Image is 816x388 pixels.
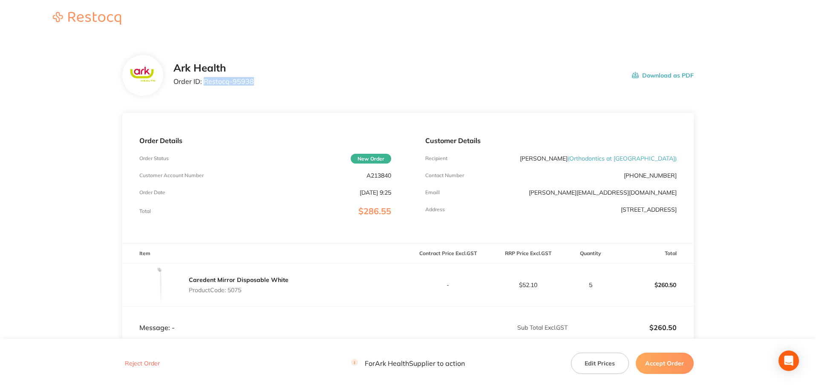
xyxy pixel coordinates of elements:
button: Reject Order [122,360,162,368]
p: [PHONE_NUMBER] [624,172,677,179]
button: Edit Prices [571,353,629,374]
p: Total [139,208,151,214]
p: Order ID: Restocq- 95938 [173,78,254,85]
img: a2wzZ3d5eg [139,264,182,306]
button: Download as PDF [632,62,694,89]
button: Accept Order [636,353,694,374]
td: Message: - [122,306,408,332]
span: $286.55 [358,206,391,216]
th: Item [122,244,408,264]
p: Contact Number [425,172,464,178]
p: [DATE] 9:25 [360,189,391,196]
p: Order Details [139,137,391,144]
a: [PERSON_NAME][EMAIL_ADDRESS][DOMAIN_NAME] [529,189,677,196]
p: Customer Details [425,137,677,144]
img: c3FhZTAyaA [129,66,157,85]
th: Total [614,244,694,264]
p: Recipient [425,155,447,161]
div: Open Intercom Messenger [779,351,799,371]
p: For Ark Health Supplier to action [351,359,465,368]
a: Caredent Mirror Disposable White [189,276,288,284]
th: Quantity [568,244,614,264]
p: Product Code: 5075 [189,287,288,293]
p: [STREET_ADDRESS] [621,206,677,213]
a: Restocq logo [44,12,130,26]
p: - [409,282,488,288]
th: RRP Price Excl. GST [488,244,568,264]
p: Order Status [139,155,169,161]
img: Restocq logo [44,12,130,25]
p: $260.50 [568,324,677,331]
p: Sub Total Excl. GST [409,324,568,331]
span: ( Orthodontics at [GEOGRAPHIC_DATA] ) [568,155,677,162]
p: Address [425,207,445,213]
p: [PERSON_NAME] [520,155,677,162]
p: Customer Account Number [139,172,204,178]
span: New Order [351,154,391,164]
h2: Ark Health [173,62,254,74]
p: A213840 [366,172,391,179]
p: $52.10 [488,282,568,288]
th: Contract Price Excl. GST [408,244,488,264]
p: Emaill [425,190,440,195]
p: $260.50 [614,275,693,295]
p: 5 [568,282,613,288]
p: Order Date [139,190,165,195]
